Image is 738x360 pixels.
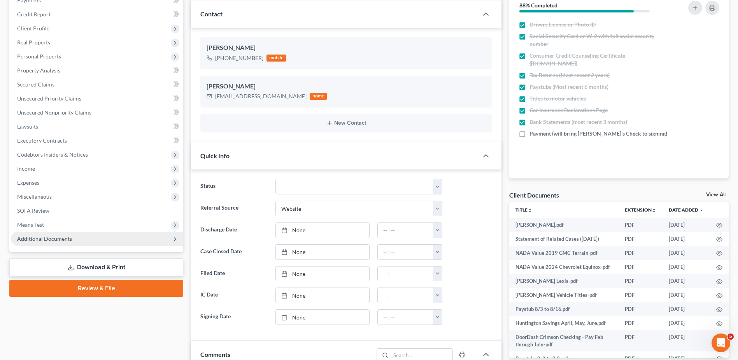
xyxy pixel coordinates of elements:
label: Discharge Date [196,222,271,238]
label: Case Closed Date [196,244,271,260]
span: Bank Statements (most recent 3 months) [529,118,627,126]
span: Credit Report [17,11,51,18]
span: Personal Property [17,53,61,60]
td: PDF [619,246,663,260]
td: [DATE] [663,274,710,288]
a: Review & File [9,280,183,297]
a: Extensionunfold_more [625,207,656,213]
a: Download & Print [9,258,183,277]
td: PDF [619,218,663,232]
label: Filed Date [196,266,271,282]
span: Codebtors Insiders & Notices [17,151,88,158]
span: Tax Returns (Most recent 2 years) [529,71,610,79]
span: Executory Contracts [17,137,67,144]
span: Miscellaneous [17,193,52,200]
a: Secured Claims [11,78,183,92]
iframe: Intercom live chat [712,334,730,352]
td: PDF [619,274,663,288]
span: Income [17,165,35,172]
td: [DATE] [663,232,710,246]
td: Paystub 8/3 to 8/16.pdf [509,302,619,316]
td: NADA Value 2019 GMC Terrain-pdf [509,246,619,260]
input: -- : -- [378,223,433,238]
i: expand_more [699,208,704,213]
a: Credit Report [11,7,183,21]
a: None [276,288,369,303]
input: -- : -- [378,310,433,325]
label: Status [196,179,271,194]
a: Lawsuits [11,120,183,134]
span: Titles to motor vehicles [529,95,586,102]
td: [PERSON_NAME].pdf [509,218,619,232]
td: PDF [619,232,663,246]
span: 5 [727,334,734,340]
span: Lawsuits [17,123,38,130]
td: [PERSON_NAME] Lexis-pdf [509,274,619,288]
td: [DATE] [663,330,710,352]
td: DoorDash Crimson Checking - Pay Feb through July-pdf [509,330,619,352]
i: unfold_more [528,208,532,213]
span: Comments [200,351,230,358]
button: New Contact [207,120,486,126]
a: None [276,223,369,238]
span: Means Test [17,221,44,228]
td: PDF [619,260,663,274]
strong: 88% Completed [519,2,557,9]
span: Paystubs (Most recent 6 months) [529,83,608,91]
td: [DATE] [663,288,710,302]
span: Additional Documents [17,235,72,242]
a: SOFA Review [11,204,183,218]
a: None [276,245,369,259]
a: Executory Contracts [11,134,183,148]
span: Contact [200,10,223,18]
span: Social Security Card or W-2 with full social security number [529,32,667,48]
a: Unsecured Priority Claims [11,92,183,106]
i: unfold_more [652,208,656,213]
div: home [310,93,327,100]
input: -- : -- [378,266,433,281]
td: [DATE] [663,218,710,232]
td: Huntington Savings April, May, June.pdf [509,316,619,330]
td: PDF [619,302,663,316]
span: Car Insurance Declarations Page [529,106,608,114]
span: Property Analysis [17,67,60,74]
div: [PHONE_NUMBER] [215,54,263,62]
a: None [276,266,369,281]
label: IC Date [196,288,271,303]
a: Titleunfold_more [515,207,532,213]
div: Client Documents [509,191,559,199]
span: Unsecured Nonpriority Claims [17,109,91,116]
td: [PERSON_NAME] Vehicle Titles-pdf [509,288,619,302]
td: [DATE] [663,246,710,260]
span: SOFA Review [17,207,49,214]
a: Unsecured Nonpriority Claims [11,106,183,120]
td: [DATE] [663,316,710,330]
td: Statement of Related Cases ([DATE]) [509,232,619,246]
td: NADA Value 2024 Chevrolet Equinox-pdf [509,260,619,274]
span: Real Property [17,39,51,46]
a: Date Added expand_more [669,207,704,213]
span: Drivers License or Photo ID [529,21,596,28]
span: Unsecured Priority Claims [17,95,81,102]
div: [PERSON_NAME] [207,82,486,91]
input: -- : -- [378,245,433,259]
td: PDF [619,288,663,302]
input: -- : -- [378,288,433,303]
td: [DATE] [663,302,710,316]
a: Property Analysis [11,64,183,78]
div: mobile [266,55,286,62]
span: Secured Claims [17,81,54,88]
span: Expenses [17,179,39,186]
div: [EMAIL_ADDRESS][DOMAIN_NAME] [215,92,307,100]
td: PDF [619,330,663,352]
td: [DATE] [663,260,710,274]
td: PDF [619,316,663,330]
span: Quick Info [200,152,230,159]
a: View All [706,192,726,198]
div: [PERSON_NAME] [207,43,486,53]
span: Client Profile [17,25,49,32]
a: None [276,310,369,325]
label: Signing Date [196,309,271,325]
span: Consumer Credit Counseling Certificate ([DOMAIN_NAME]) [529,52,667,67]
label: Referral Source [196,201,271,216]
